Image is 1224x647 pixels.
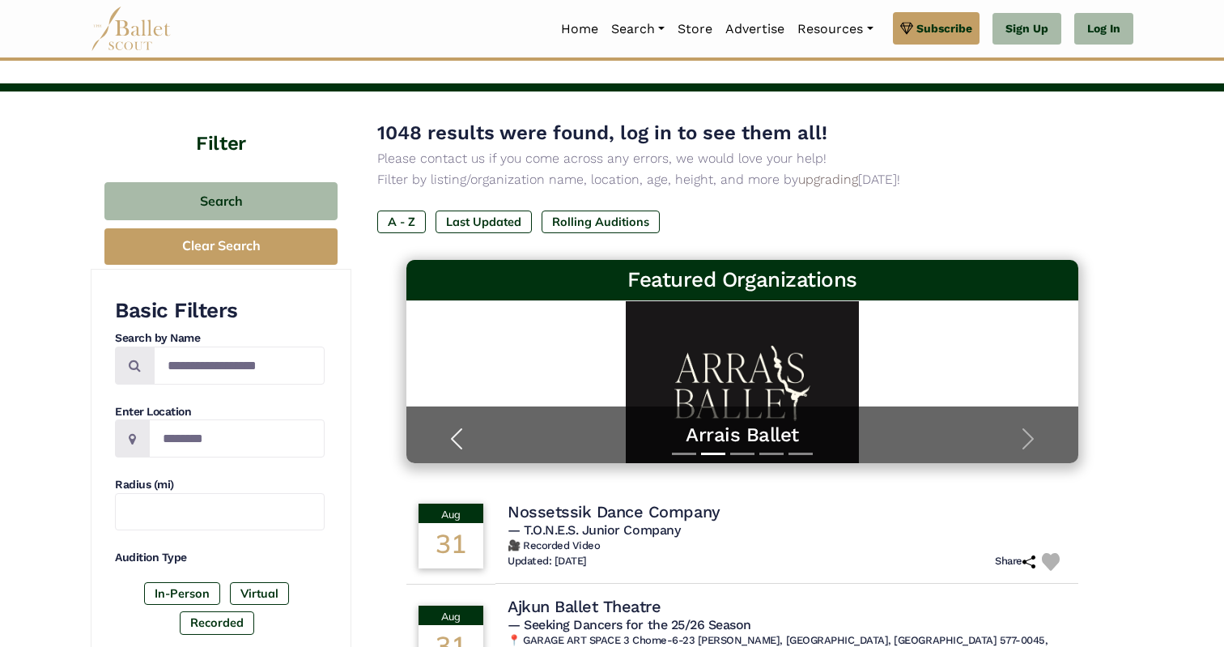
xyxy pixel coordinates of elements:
h6: 🎥 Recorded Video [508,539,1066,553]
h4: Ajkun Ballet Theatre [508,596,661,617]
span: Subscribe [916,19,972,37]
h3: Basic Filters [115,297,325,325]
a: Sign Up [992,13,1061,45]
h4: Enter Location [115,404,325,420]
a: upgrading [798,172,858,187]
label: In-Person [144,582,220,605]
div: 31 [419,523,483,568]
label: Recorded [180,611,254,634]
label: Last Updated [436,211,532,233]
a: Home [555,12,605,46]
a: Resources [791,12,879,46]
button: Slide 1 [672,445,696,463]
button: Slide 4 [759,445,784,463]
button: Search [104,182,338,220]
span: — T.O.N.E.S. Junior Company [508,522,680,538]
div: Aug [419,606,483,625]
a: Store [671,12,719,46]
input: Search by names... [154,347,325,385]
span: — Seeking Dancers for the 25/26 Season [508,617,751,632]
p: Please contact us if you come across any errors, we would love your help! [377,148,1107,169]
button: Slide 5 [788,445,813,463]
h4: Nossetssik Dance Company [508,501,720,522]
img: gem.svg [900,19,913,37]
input: Location [149,419,325,458]
h6: Updated: [DATE] [508,555,587,568]
a: Subscribe [893,12,980,45]
button: Slide 3 [730,445,754,463]
h3: Featured Organizations [419,266,1065,294]
a: Arrais Ballet [423,423,1062,448]
a: Advertise [719,12,791,46]
button: Slide 2 [701,445,725,463]
h4: Radius (mi) [115,477,325,493]
h6: Share [995,555,1035,568]
button: Clear Search [104,228,338,265]
a: Search [605,12,671,46]
label: Rolling Auditions [542,211,660,233]
label: A - Z [377,211,426,233]
div: Aug [419,504,483,523]
span: 1048 results were found, log in to see them all! [377,121,827,144]
h4: Filter [91,92,351,158]
h4: Audition Type [115,550,325,566]
h4: Search by Name [115,330,325,347]
p: Filter by listing/organization name, location, age, height, and more by [DATE]! [377,169,1107,190]
a: Log In [1074,13,1133,45]
label: Virtual [230,582,289,605]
